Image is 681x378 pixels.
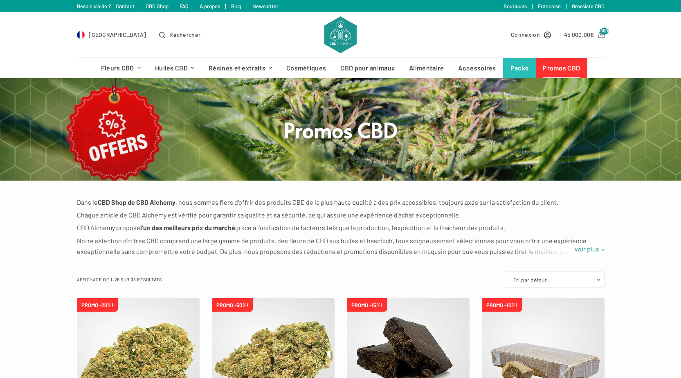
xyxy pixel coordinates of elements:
a: voir plus [569,244,605,254]
span: € [590,31,594,38]
img: FR Flag [77,31,85,39]
span: Rechercher [169,30,200,39]
a: Blog [231,3,241,9]
a: Select Country [77,30,146,39]
span: PROMO -15%! [347,298,387,312]
a: Cosmétiques [279,58,333,78]
select: Commande [505,272,605,288]
a: Résines et extraits [202,58,279,78]
span: Connexion [511,30,540,39]
a: CBD Shop [146,3,169,9]
span: PROMO -20%! [77,298,118,312]
a: Franchise [538,3,561,9]
nav: Menu d’en-tête [94,58,587,78]
a: Boutiques [503,3,527,9]
span: PROMO -10%! [482,298,522,312]
h1: Promos CBD [187,116,494,143]
span: [GEOGRAPHIC_DATA] [89,30,146,39]
p: Affichage de 1–28 sur 38 résultats [77,276,162,283]
img: CBD Alchemy [324,16,356,53]
span: PROMO -50%! [212,298,253,312]
a: Packs [503,58,536,78]
span: 100 [600,27,609,35]
strong: CBD Shop de CBD Alchemy [98,198,175,206]
button: Ouvrir le formulaire de recherche [159,30,200,39]
a: Huiles CBD [148,58,201,78]
a: CBD pour animaux [333,58,402,78]
a: Newsletter [252,3,279,9]
p: Dans le , nous sommes fiers d’offrir des produits CBD de la plus haute qualité à des prix accessi... [77,197,605,208]
a: Fleurs CBD [94,58,148,78]
a: À propos [200,3,220,9]
strong: l’un des meilleurs prix du marché [140,224,235,231]
a: Alimentaire [402,58,451,78]
p: CBD Alchemy propose grâce à l’unification de facteurs tels que la production, l’expédition et la ... [77,222,605,233]
p: Notre sélection d’offres CBD comprend une large gamme de produits, des fleurs de CBD aux huiles e... [77,235,605,268]
a: Connexion [511,30,551,39]
a: Accessoires [451,58,503,78]
a: Besoin d'aide ? Contact [77,3,135,9]
bdi: 45 000,00 [564,31,594,38]
a: FAQ [180,3,189,9]
a: Promos CBD [536,58,587,78]
a: Grossiste CBD [572,3,605,9]
a: Panier d’achat [564,30,605,39]
p: Chaque article de CBD Alchemy est vérifié pour garantir sa qualité et sa sécurité, ce qui assure ... [77,210,605,220]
